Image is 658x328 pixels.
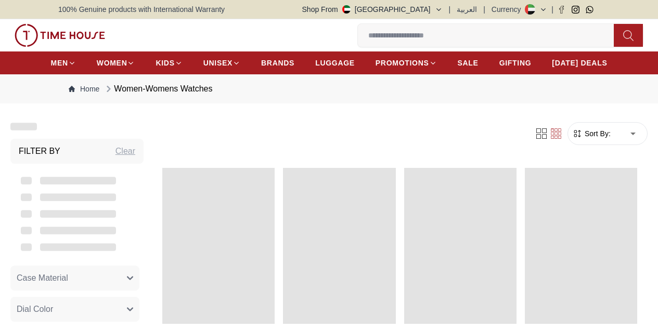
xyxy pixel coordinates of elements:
a: Home [69,84,99,94]
div: Currency [492,4,525,15]
a: PROMOTIONS [376,54,437,72]
span: SALE [458,58,479,68]
span: Case Material [17,272,68,284]
nav: Breadcrumb [58,74,600,103]
span: | [551,4,553,15]
a: Whatsapp [586,6,594,14]
a: GIFTING [499,54,532,72]
a: KIDS [156,54,182,72]
span: UNISEX [203,58,233,68]
button: العربية [457,4,477,15]
div: Women-Womens Watches [104,83,212,95]
button: Shop From[GEOGRAPHIC_DATA] [302,4,443,15]
a: MEN [51,54,76,72]
span: GIFTING [499,58,532,68]
span: | [449,4,451,15]
button: Sort By: [572,128,611,139]
span: 100% Genuine products with International Warranty [58,4,225,15]
a: UNISEX [203,54,240,72]
span: [DATE] DEALS [552,58,607,68]
span: LUGGAGE [315,58,355,68]
img: ... [15,24,105,47]
a: SALE [458,54,479,72]
a: [DATE] DEALS [552,54,607,72]
button: Case Material [10,266,139,291]
a: BRANDS [261,54,294,72]
a: WOMEN [97,54,135,72]
span: PROMOTIONS [376,58,429,68]
img: United Arab Emirates [342,5,351,14]
h3: Filter By [19,145,60,158]
a: Instagram [572,6,579,14]
span: | [483,4,485,15]
span: Sort By: [583,128,611,139]
a: LUGGAGE [315,54,355,72]
span: WOMEN [97,58,127,68]
button: Dial Color [10,297,139,322]
span: BRANDS [261,58,294,68]
span: KIDS [156,58,174,68]
span: MEN [51,58,68,68]
div: Clear [115,145,135,158]
span: Dial Color [17,303,53,316]
a: Facebook [558,6,565,14]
